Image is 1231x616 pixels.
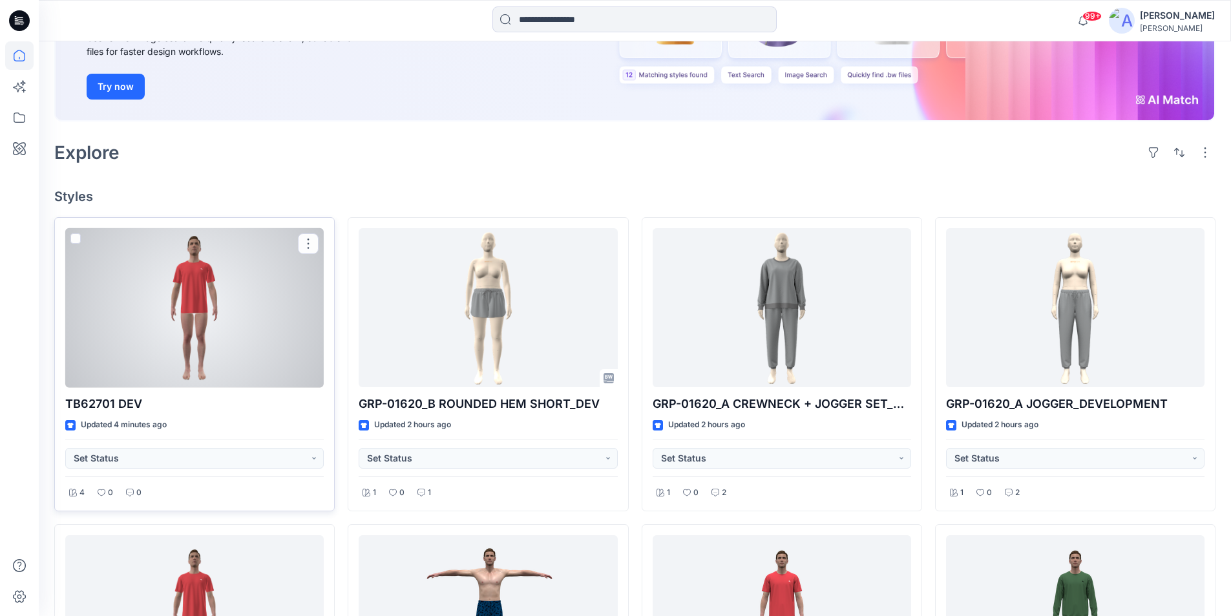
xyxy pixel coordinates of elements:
p: 0 [693,486,699,500]
p: Updated 2 hours ago [962,418,1038,432]
div: [PERSON_NAME] [1140,23,1215,33]
p: 0 [136,486,142,500]
p: GRP-01620_A CREWNECK + JOGGER SET_DEVELOPMENT [653,395,911,413]
p: GRP-01620_B ROUNDED HEM SHORT_DEV [359,395,617,413]
img: avatar [1109,8,1135,34]
p: 0 [108,486,113,500]
p: 1 [428,486,431,500]
a: GRP-01620_A CREWNECK + JOGGER SET_DEVELOPMENT [653,228,911,388]
p: Updated 2 hours ago [374,418,451,432]
a: TB62701 DEV [65,228,324,388]
p: 4 [79,486,85,500]
span: 99+ [1082,11,1102,21]
p: 0 [987,486,992,500]
a: GRP-01620_B ROUNDED HEM SHORT_DEV [359,228,617,388]
p: 0 [399,486,405,500]
p: Updated 2 hours ago [668,418,745,432]
p: TB62701 DEV [65,395,324,413]
p: 2 [1015,486,1020,500]
div: [PERSON_NAME] [1140,8,1215,23]
div: Use text or image search to quickly locate relevant, editable .bw files for faster design workflows. [87,31,377,58]
p: 2 [722,486,726,500]
h2: Explore [54,142,120,163]
a: GRP-01620_A JOGGER_DEVELOPMENT [946,228,1205,388]
h4: Styles [54,189,1215,204]
p: 1 [667,486,670,500]
p: 1 [373,486,376,500]
button: Try now [87,74,145,100]
p: Updated 4 minutes ago [81,418,167,432]
p: 1 [960,486,963,500]
p: GRP-01620_A JOGGER_DEVELOPMENT [946,395,1205,413]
